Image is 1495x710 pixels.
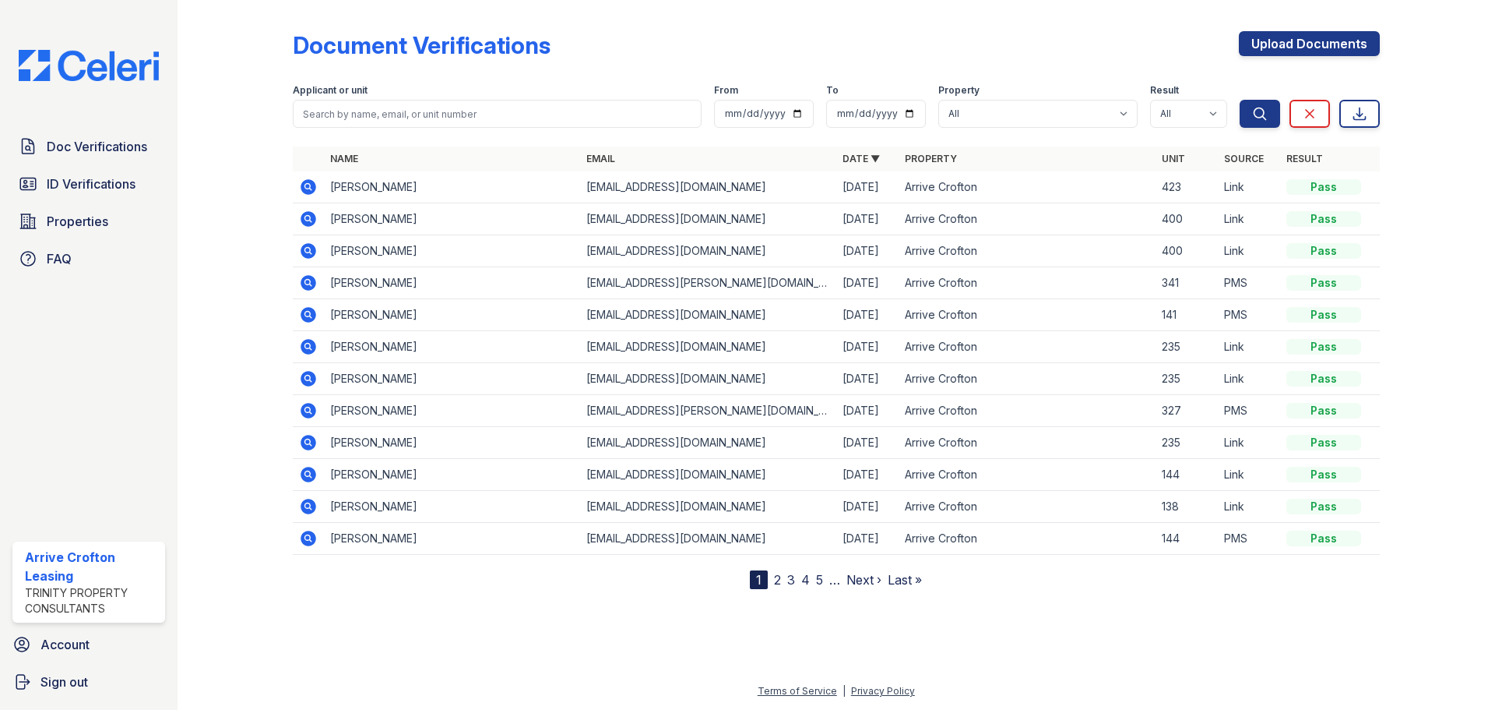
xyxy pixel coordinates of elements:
td: Arrive Crofton [899,427,1155,459]
div: Arrive Crofton Leasing [25,548,159,585]
label: Property [938,84,980,97]
div: Pass [1286,243,1361,259]
td: [DATE] [836,331,899,363]
td: PMS [1218,395,1280,427]
td: [EMAIL_ADDRESS][DOMAIN_NAME] [580,331,836,363]
div: Pass [1286,371,1361,387]
td: [EMAIL_ADDRESS][DOMAIN_NAME] [580,459,836,491]
a: ID Verifications [12,168,165,200]
a: Date ▼ [842,153,880,164]
td: 144 [1156,523,1218,555]
td: Arrive Crofton [899,203,1155,235]
td: Arrive Crofton [899,459,1155,491]
a: 4 [801,572,810,588]
td: [PERSON_NAME] [324,299,580,331]
td: [PERSON_NAME] [324,523,580,555]
div: Pass [1286,179,1361,195]
td: Link [1218,459,1280,491]
img: CE_Logo_Blue-a8612792a0a2168367f1c8372b55b34899dd931a85d93a1a3d3e32e68fde9ad4.png [6,50,171,81]
td: [EMAIL_ADDRESS][DOMAIN_NAME] [580,235,836,267]
a: Account [6,629,171,660]
td: [PERSON_NAME] [324,427,580,459]
div: Document Verifications [293,31,551,59]
td: [PERSON_NAME] [324,363,580,395]
td: 400 [1156,235,1218,267]
td: [DATE] [836,267,899,299]
td: Link [1218,203,1280,235]
td: Link [1218,235,1280,267]
div: Trinity Property Consultants [25,585,159,616]
label: To [826,84,839,97]
td: Arrive Crofton [899,331,1155,363]
span: ID Verifications [47,175,135,193]
td: [DATE] [836,459,899,491]
td: [DATE] [836,523,899,555]
td: [DATE] [836,427,899,459]
td: [DATE] [836,363,899,395]
td: PMS [1218,299,1280,331]
td: Link [1218,171,1280,203]
td: PMS [1218,523,1280,555]
td: Arrive Crofton [899,299,1155,331]
div: Pass [1286,403,1361,419]
td: [EMAIL_ADDRESS][DOMAIN_NAME] [580,491,836,523]
div: Pass [1286,211,1361,227]
a: Doc Verifications [12,131,165,162]
td: Arrive Crofton [899,363,1155,395]
td: Arrive Crofton [899,171,1155,203]
td: 423 [1156,171,1218,203]
td: [EMAIL_ADDRESS][PERSON_NAME][DOMAIN_NAME] [580,267,836,299]
a: 2 [774,572,781,588]
td: 144 [1156,459,1218,491]
td: 138 [1156,491,1218,523]
td: 141 [1156,299,1218,331]
span: FAQ [47,249,72,268]
td: [DATE] [836,171,899,203]
td: 341 [1156,267,1218,299]
td: Link [1218,363,1280,395]
div: Pass [1286,435,1361,450]
td: [PERSON_NAME] [324,395,580,427]
a: Upload Documents [1239,31,1380,56]
td: Link [1218,427,1280,459]
div: 1 [750,570,768,589]
td: [EMAIL_ADDRESS][DOMAIN_NAME] [580,299,836,331]
a: 5 [816,572,823,588]
td: [DATE] [836,299,899,331]
a: Last » [888,572,922,588]
div: Pass [1286,339,1361,355]
label: Applicant or unit [293,84,368,97]
td: [PERSON_NAME] [324,235,580,267]
label: From [714,84,738,97]
span: … [829,570,840,589]
td: [DATE] [836,395,899,427]
td: [PERSON_NAME] [324,459,580,491]
div: Pass [1286,499,1361,514]
td: [DATE] [836,203,899,235]
div: Pass [1286,531,1361,546]
div: Pass [1286,467,1361,482]
a: Privacy Policy [851,685,915,697]
td: Link [1218,331,1280,363]
td: Arrive Crofton [899,523,1155,555]
td: 235 [1156,427,1218,459]
span: Doc Verifications [47,137,147,156]
span: Properties [47,212,108,231]
a: Source [1224,153,1264,164]
a: Terms of Service [758,685,837,697]
a: 3 [787,572,795,588]
td: [PERSON_NAME] [324,171,580,203]
span: Account [40,635,90,654]
div: Pass [1286,275,1361,291]
div: Pass [1286,307,1361,323]
label: Result [1150,84,1179,97]
td: Link [1218,491,1280,523]
td: [EMAIL_ADDRESS][DOMAIN_NAME] [580,203,836,235]
td: Arrive Crofton [899,267,1155,299]
td: Arrive Crofton [899,491,1155,523]
td: 235 [1156,363,1218,395]
a: Properties [12,206,165,237]
a: Result [1286,153,1323,164]
a: Sign out [6,666,171,698]
a: Property [905,153,957,164]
